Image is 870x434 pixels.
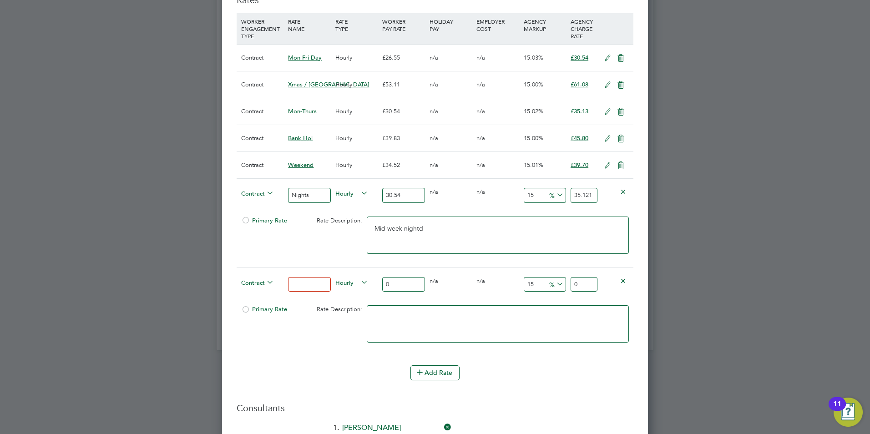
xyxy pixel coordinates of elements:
[546,279,565,289] span: %
[476,277,485,285] span: n/a
[833,404,841,416] div: 11
[239,152,286,178] div: Contract
[571,161,588,169] span: £39.70
[333,13,380,37] div: RATE TYPE
[476,134,485,142] span: n/a
[333,152,380,178] div: Hourly
[288,107,317,115] span: Mon-Thurs
[427,13,474,37] div: HOLIDAY PAY
[241,305,287,313] span: Primary Rate
[834,398,863,427] button: Open Resource Center, 11 new notifications
[430,54,438,61] span: n/a
[241,277,274,287] span: Contract
[524,161,543,169] span: 15.01%
[380,13,427,37] div: WORKER PAY RATE
[476,188,485,196] span: n/a
[524,134,543,142] span: 15.00%
[288,134,313,142] span: Bank Hol
[571,134,588,142] span: £45.80
[288,161,314,169] span: Weekend
[430,188,438,196] span: n/a
[410,365,460,380] button: Add Rate
[241,188,274,198] span: Contract
[380,98,427,125] div: £30.54
[476,81,485,88] span: n/a
[239,45,286,71] div: Contract
[476,107,485,115] span: n/a
[288,81,369,88] span: Xmas / [GEOGRAPHIC_DATA]
[568,13,600,44] div: AGENCY CHARGE RATE
[241,217,287,224] span: Primary Rate
[524,81,543,88] span: 15.00%
[524,54,543,61] span: 15.03%
[239,125,286,151] div: Contract
[546,190,565,200] span: %
[571,107,588,115] span: £35.13
[521,13,568,37] div: AGENCY MARKUP
[430,107,438,115] span: n/a
[430,161,438,169] span: n/a
[333,71,380,98] div: Hourly
[239,71,286,98] div: Contract
[430,277,438,285] span: n/a
[476,54,485,61] span: n/a
[380,152,427,178] div: £34.52
[380,71,427,98] div: £53.11
[474,13,521,37] div: EMPLOYER COST
[333,45,380,71] div: Hourly
[288,54,322,61] span: Mon-Fri Day
[333,98,380,125] div: Hourly
[239,98,286,125] div: Contract
[333,125,380,151] div: Hourly
[335,277,368,287] span: Hourly
[380,45,427,71] div: £26.55
[335,188,368,198] span: Hourly
[317,305,362,313] span: Rate Description:
[430,134,438,142] span: n/a
[571,81,588,88] span: £61.08
[571,54,588,61] span: £30.54
[380,125,427,151] div: £39.83
[286,13,333,37] div: RATE NAME
[317,217,362,224] span: Rate Description:
[237,402,633,414] h3: Consultants
[239,13,286,44] div: WORKER ENGAGEMENT TYPE
[430,81,438,88] span: n/a
[524,107,543,115] span: 15.02%
[476,161,485,169] span: n/a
